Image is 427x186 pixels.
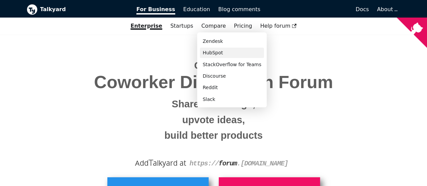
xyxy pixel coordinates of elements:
a: HubSpot [200,48,264,58]
a: Reddit [200,82,264,93]
span: Docs [355,6,369,12]
a: Zendesk [200,36,264,47]
span: For Business [136,6,175,15]
a: Help forum [256,20,301,32]
small: build better products [32,128,396,143]
span: T [149,156,153,168]
a: Docs [264,4,373,15]
a: Discourse [200,71,264,81]
span: Create a [194,60,233,71]
a: StackOverflow for Teams [200,59,264,70]
a: Blog comments [214,4,264,15]
b: Talkyard [40,5,127,14]
a: Slack [200,94,264,105]
a: Talkyard logoTalkyard [27,4,127,15]
a: Startups [166,20,197,32]
a: Education [179,4,214,15]
small: Share knowledge, [32,96,396,112]
div: Add alkyard at [32,157,396,169]
strong: forum [219,160,237,167]
small: upvote ideas, [32,112,396,128]
a: Enterprise [127,20,166,32]
span: Blog comments [218,6,260,12]
span: Help forum [260,23,297,29]
code: https:// . [DOMAIN_NAME] [189,160,288,167]
a: Compare [201,23,226,29]
span: Coworker Discussion Forum [32,73,396,92]
a: For Business [132,4,179,15]
a: About [377,6,397,12]
a: Pricing [230,20,256,32]
img: Talkyard logo [27,4,37,15]
span: Education [183,6,210,12]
